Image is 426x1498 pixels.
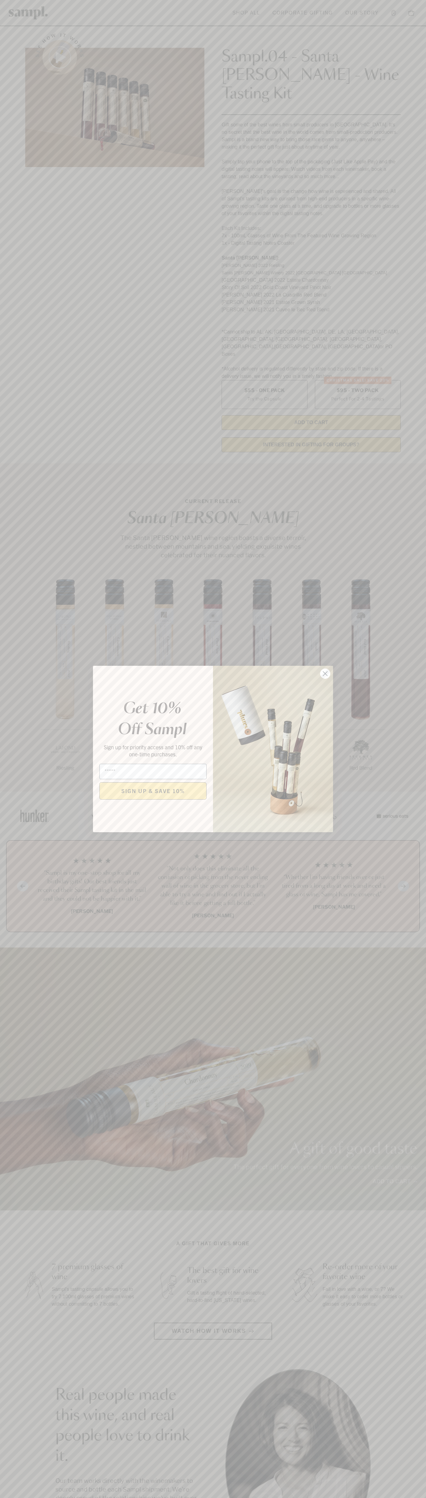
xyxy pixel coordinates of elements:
input: Email [99,764,207,779]
button: SIGN UP & SAVE 10% [99,782,207,800]
img: 96933287-25a1-481a-a6d8-4dd623390dc6.png [213,666,333,832]
span: Sign up for priority access and 10% off any one-time purchases. [104,743,202,758]
button: Close dialog [320,668,331,679]
em: Get 10% Off Sampl [118,702,187,737]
